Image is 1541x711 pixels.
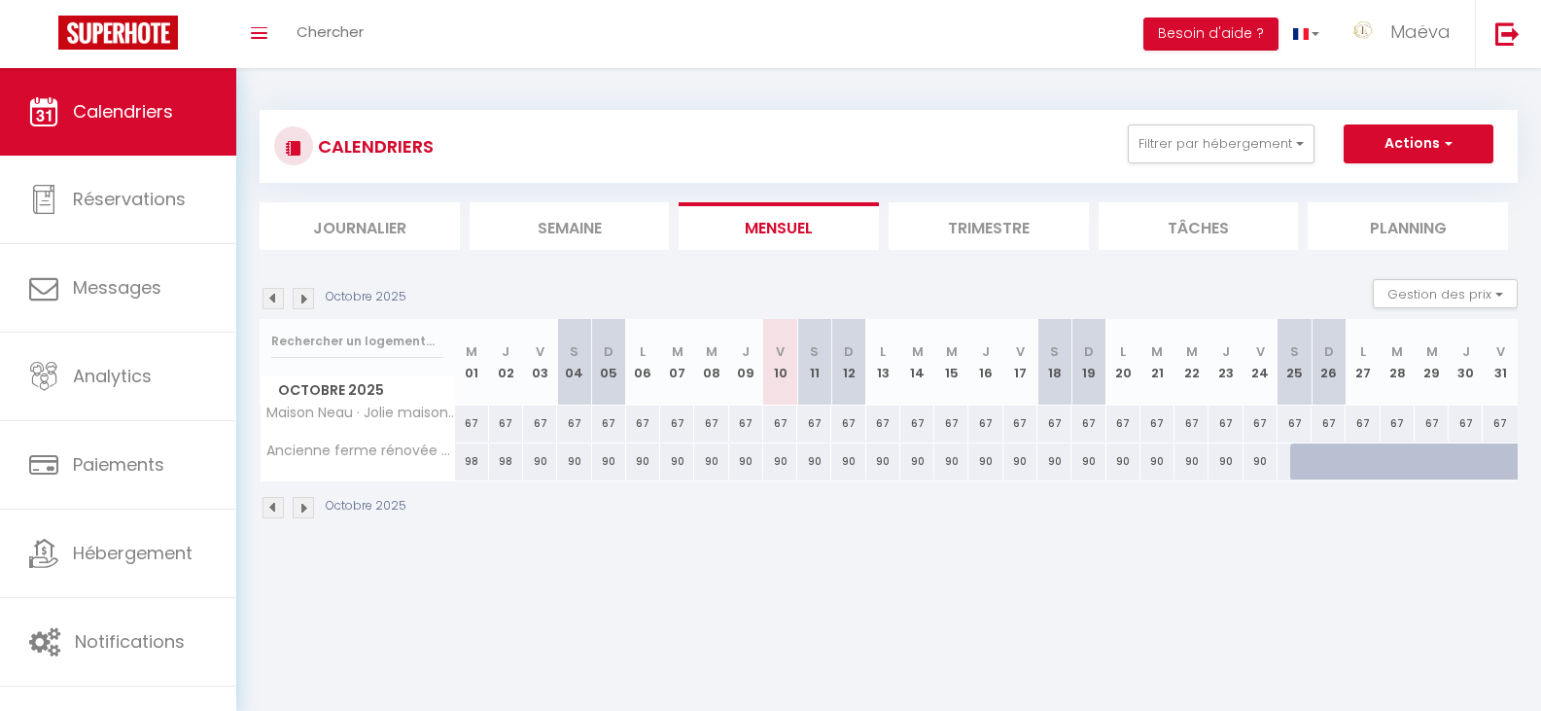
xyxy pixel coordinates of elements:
th: 30 [1449,319,1483,406]
div: 90 [1208,444,1243,480]
th: 01 [455,319,489,406]
div: 90 [831,444,865,480]
h3: CALENDRIERS [313,124,434,168]
abbr: L [1120,342,1126,361]
abbr: M [672,342,683,361]
div: 67 [455,406,489,442]
span: Ancienne ferme rénovée – Calme, confort & nature [263,444,458,458]
div: 90 [557,444,591,480]
button: Filtrer par hébergement [1128,124,1314,163]
th: 13 [866,319,900,406]
button: Actions [1344,124,1493,163]
div: 67 [900,406,934,442]
div: 67 [831,406,865,442]
div: 98 [455,444,489,480]
img: Super Booking [58,16,178,50]
th: 22 [1174,319,1208,406]
p: Octobre 2025 [326,497,406,515]
div: 67 [934,406,968,442]
span: Chercher [297,21,364,42]
div: 67 [557,406,591,442]
span: Paiements [73,452,164,477]
abbr: J [982,342,990,361]
abbr: M [706,342,718,361]
div: 67 [626,406,660,442]
abbr: D [1084,342,1094,361]
abbr: J [742,342,750,361]
div: 90 [1243,444,1278,480]
div: 67 [1278,406,1312,442]
div: 67 [660,406,694,442]
div: 67 [1071,406,1105,442]
abbr: V [1016,342,1025,361]
abbr: M [946,342,958,361]
div: 90 [866,444,900,480]
abbr: J [1462,342,1470,361]
li: Tâches [1099,202,1299,250]
img: logout [1495,21,1520,46]
div: 67 [592,406,626,442]
abbr: M [466,342,477,361]
div: 98 [489,444,523,480]
abbr: D [604,342,613,361]
abbr: M [1391,342,1403,361]
th: 24 [1243,319,1278,406]
th: 07 [660,319,694,406]
div: 67 [1243,406,1278,442]
button: Gestion des prix [1373,279,1518,308]
span: Maison Neau · Jolie maisonnette cosy [263,406,458,420]
abbr: L [880,342,886,361]
th: 02 [489,319,523,406]
span: Analytics [73,364,152,388]
th: 11 [797,319,831,406]
th: 12 [831,319,865,406]
th: 17 [1003,319,1037,406]
th: 29 [1415,319,1449,406]
th: 23 [1208,319,1243,406]
div: 90 [1140,444,1174,480]
div: 90 [934,444,968,480]
div: 67 [694,406,728,442]
div: 67 [1174,406,1208,442]
abbr: S [1050,342,1059,361]
th: 26 [1312,319,1346,406]
img: ... [1348,18,1378,47]
span: Notifications [75,629,185,654]
li: Semaine [470,202,670,250]
th: 16 [968,319,1002,406]
abbr: L [1360,342,1366,361]
th: 05 [592,319,626,406]
input: Rechercher un logement... [271,324,443,359]
div: 67 [1381,406,1415,442]
div: 67 [1415,406,1449,442]
abbr: D [844,342,854,361]
div: 90 [1071,444,1105,480]
div: 90 [1106,444,1140,480]
th: 28 [1381,319,1415,406]
th: 15 [934,319,968,406]
th: 19 [1071,319,1105,406]
div: 90 [763,444,797,480]
abbr: V [1496,342,1505,361]
div: 67 [1140,406,1174,442]
th: 20 [1106,319,1140,406]
abbr: M [1426,342,1438,361]
div: 90 [729,444,763,480]
abbr: M [1151,342,1163,361]
abbr: S [1290,342,1299,361]
th: 21 [1140,319,1174,406]
div: 67 [1208,406,1243,442]
div: 90 [900,444,934,480]
div: 90 [523,444,557,480]
abbr: V [1256,342,1265,361]
div: 67 [968,406,1002,442]
th: 08 [694,319,728,406]
li: Planning [1308,202,1508,250]
div: 90 [592,444,626,480]
span: Calendriers [73,99,173,124]
div: 67 [729,406,763,442]
div: 67 [1312,406,1346,442]
span: Octobre 2025 [261,376,454,405]
div: 67 [866,406,900,442]
div: 67 [1037,406,1071,442]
